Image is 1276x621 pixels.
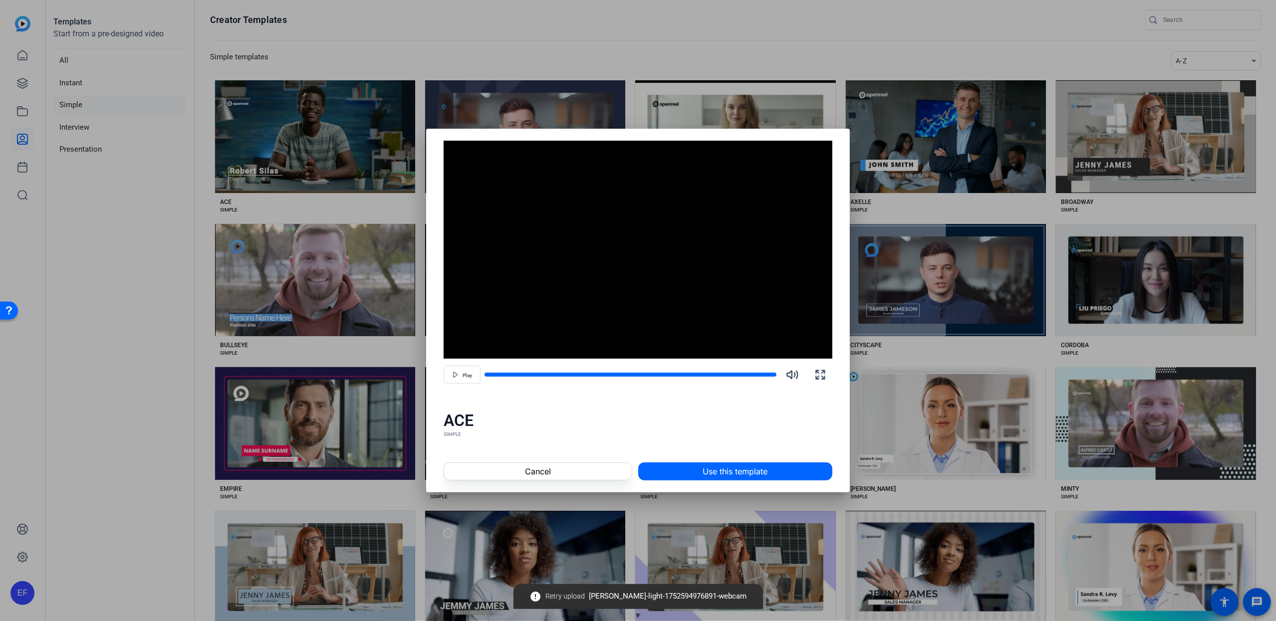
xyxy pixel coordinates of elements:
button: Mute [780,363,804,387]
div: SIMPLE [444,430,832,438]
button: Use this template [638,462,832,480]
span: Retry upload [545,591,585,602]
div: Video Player [444,141,832,359]
span: Cancel [525,465,551,477]
button: Cancel [444,462,632,480]
span: Use this template [703,465,767,477]
span: Play [463,373,472,379]
mat-icon: error [529,591,541,603]
span: [PERSON_NAME]-light-1752594976891-webcam [524,588,752,606]
button: Play [444,366,481,384]
button: Fullscreen [808,363,832,387]
div: ACE [444,411,832,430]
span: ▼ [634,611,642,620]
